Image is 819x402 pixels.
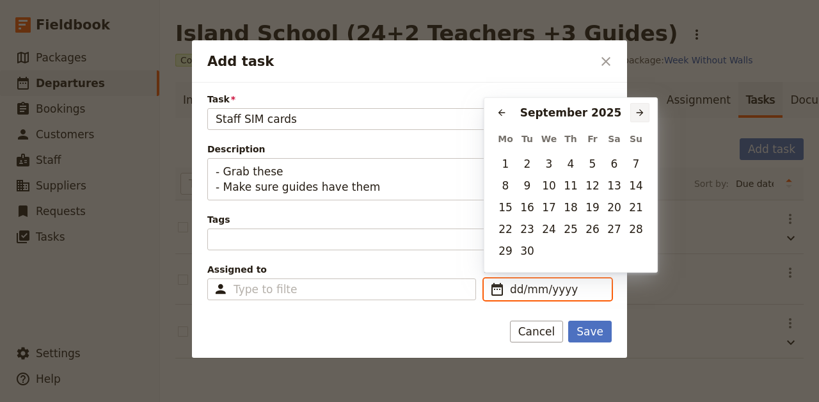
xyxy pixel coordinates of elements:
textarea: Description [207,158,612,200]
th: Th [560,125,582,153]
button: 30 [518,241,537,261]
button: Previous month [492,103,511,122]
span: Task [207,93,612,106]
span: Assigned to [207,263,476,276]
button: Save [568,321,612,342]
button: 5 [583,154,602,173]
button: 9 [518,176,537,195]
button: 26 [583,220,602,239]
button: 29 [496,241,515,261]
input: Assigned to [234,282,298,297]
button: 2 [518,154,537,173]
button: 8 [496,176,515,195]
button: 21 [626,198,646,217]
input: Tags [216,232,218,247]
button: 1 [496,154,515,173]
div: September 2025 [511,105,630,120]
button: 10 [539,176,559,195]
th: Sa [603,125,625,153]
th: We [538,125,560,153]
button: Next month [630,103,649,122]
button: 28 [626,220,646,239]
input: Due​ [510,282,603,297]
input: Task [207,108,589,130]
button: 15 [496,198,515,217]
button: 24 [539,220,559,239]
button: 16 [518,198,537,217]
button: 22 [496,220,515,239]
button: 13 [605,176,624,195]
span: Tags [207,213,612,226]
button: Close dialog [595,51,617,72]
button: 4 [561,154,580,173]
button: 18 [561,198,580,217]
button: 3 [539,154,559,173]
button: 14 [626,176,646,195]
button: 17 [539,198,559,217]
button: 12 [583,176,602,195]
button: 27 [605,220,624,239]
button: 19 [583,198,602,217]
th: Mo [495,125,516,153]
button: 11 [561,176,580,195]
button: 25 [561,220,580,239]
h2: Add task [207,52,592,71]
span: Description [207,143,612,156]
span: ​ [489,282,505,297]
th: Fr [582,125,603,153]
button: 7 [626,154,646,173]
button: 20 [605,198,624,217]
button: 6 [605,154,624,173]
th: Tu [516,125,538,153]
button: 23 [518,220,537,239]
button: Cancel [510,321,564,342]
th: Su [625,125,647,153]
